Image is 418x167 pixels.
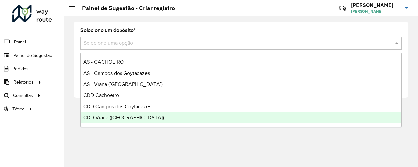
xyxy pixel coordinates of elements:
[83,70,150,76] span: AS - Campos dos Goytacazes
[80,53,402,127] ng-dropdown-panel: Options list
[83,81,163,87] span: AS - Viana ([GEOGRAPHIC_DATA])
[83,104,151,109] span: CDD Campos dos Goytacazes
[83,92,119,98] span: CDD Cachoeiro
[83,59,124,65] span: AS - CACHOEIRO
[335,1,349,15] a: Contato Rápido
[12,65,29,72] span: Pedidos
[12,106,24,112] span: Tático
[13,92,33,99] span: Consultas
[351,8,400,14] span: [PERSON_NAME]
[13,52,52,59] span: Painel de Sugestão
[75,5,175,12] h2: Painel de Sugestão - Criar registro
[80,26,136,34] label: Selecione um depósito
[13,79,34,86] span: Relatórios
[83,115,164,120] span: CDD Viana ([GEOGRAPHIC_DATA])
[351,2,400,8] h3: [PERSON_NAME]
[14,39,26,45] span: Painel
